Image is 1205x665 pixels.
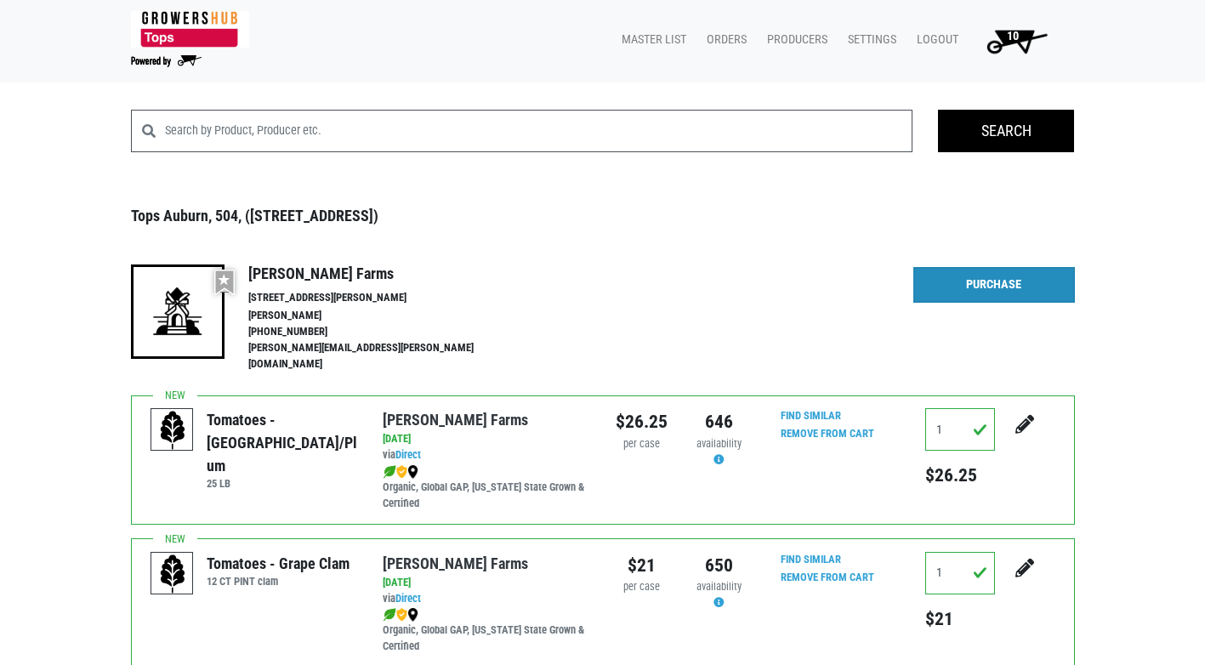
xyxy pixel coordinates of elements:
[131,55,202,67] img: Powered by Big Wheelbarrow
[165,110,913,152] input: Search by Product, Producer etc.
[407,465,418,479] img: map_marker-0e94453035b3232a4d21701695807de9.png
[913,267,1075,303] a: Purchase
[207,408,357,477] div: Tomatoes - [GEOGRAPHIC_DATA]/Plum
[696,580,742,593] span: availability
[781,553,841,566] a: Find Similar
[770,568,884,588] input: Remove From Cart
[965,24,1061,58] a: 10
[207,552,350,575] div: Tomatoes - Grape Clam
[979,24,1054,58] img: Cart
[925,408,995,451] input: Qty
[207,575,350,588] h6: 12 CT PINT clam
[693,24,753,56] a: Orders
[616,579,668,595] div: per case
[383,465,396,479] img: leaf-e5c59151409436ccce96b2ca1b28e03c.png
[608,24,693,56] a: Master List
[770,424,884,444] input: Remove From Cart
[131,264,225,358] img: 19-7441ae2ccb79c876ff41c34f3bd0da69.png
[781,409,841,422] a: Find Similar
[395,448,421,461] a: Direct
[1007,29,1019,43] span: 10
[248,264,510,283] h4: [PERSON_NAME] Farms
[938,110,1074,152] input: Search
[696,437,742,450] span: availability
[207,477,357,490] h6: 25 LB
[396,608,407,622] img: safety-e55c860ca8c00a9c171001a62a92dabd.png
[151,409,194,452] img: placeholder-variety-43d6402dacf2d531de610a020419775a.svg
[753,24,834,56] a: Producers
[903,24,965,56] a: Logout
[616,436,668,452] div: per case
[248,340,510,372] li: [PERSON_NAME][EMAIL_ADDRESS][PERSON_NAME][DOMAIN_NAME]
[925,608,995,630] h5: $21
[383,608,396,622] img: leaf-e5c59151409436ccce96b2ca1b28e03c.png
[395,592,421,605] a: Direct
[616,552,668,579] div: $21
[383,575,589,591] div: [DATE]
[693,552,745,579] div: 650
[383,411,528,429] a: [PERSON_NAME] Farms
[834,24,903,56] a: Settings
[383,431,589,447] div: [DATE]
[925,552,995,594] input: Qty
[248,290,510,306] li: [STREET_ADDRESS][PERSON_NAME]
[925,464,995,486] h5: $26.25
[383,606,589,655] div: Organic, Global GAP, [US_STATE] State Grown & Certified
[396,465,407,479] img: safety-e55c860ca8c00a9c171001a62a92dabd.png
[383,591,589,607] div: via
[248,324,510,340] li: [PHONE_NUMBER]
[383,447,589,463] div: via
[131,207,1075,225] h3: Tops Auburn, 504, ([STREET_ADDRESS])
[616,408,668,435] div: $26.25
[131,11,249,48] img: 279edf242af8f9d49a69d9d2afa010fb.png
[383,554,528,572] a: [PERSON_NAME] Farms
[407,608,418,622] img: map_marker-0e94453035b3232a4d21701695807de9.png
[693,408,745,435] div: 646
[248,308,510,324] li: [PERSON_NAME]
[383,463,589,512] div: Organic, Global GAP, [US_STATE] State Grown & Certified
[151,553,194,595] img: placeholder-variety-43d6402dacf2d531de610a020419775a.svg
